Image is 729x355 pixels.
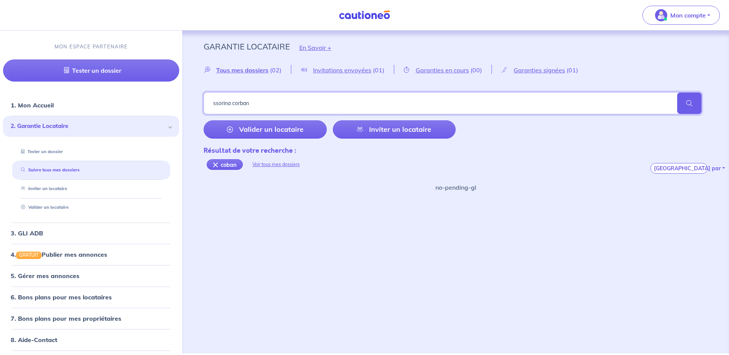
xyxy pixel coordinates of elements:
a: 8. Aide-Contact [11,336,57,344]
a: Tester un dossier [3,59,179,82]
p: no-pending-gl [435,183,476,192]
button: En Savoir + [290,37,341,59]
a: 6. Bons plans pour mes locataires [11,293,112,301]
button: illu_account_valid_menu.svgMon compte [642,6,720,25]
p: Mon compte [670,11,706,20]
div: 4.GRATUITPublier mes annonces [3,247,179,262]
a: 3. GLI ADB [11,229,43,237]
div: 3. GLI ADB [3,225,179,241]
a: Garanties en cours(00) [394,66,491,74]
a: Valider un locataire [204,120,327,139]
a: Garanties signées(01) [492,66,588,74]
div: 2. Garantie Locataire [3,116,179,137]
div: 6. Bons plans pour mes locataires [3,289,179,305]
input: Rechercher par nom / prénom / mail du locataire [204,92,702,114]
p: Garantie Locataire [204,40,290,53]
a: Invitations envoyées(01) [291,66,394,74]
span: (01) [373,66,384,74]
span: 2. Garantie Locataire [11,122,166,131]
span: (02) [270,66,281,74]
a: 4.GRATUITPublier mes annonces [11,251,107,258]
a: 7. Bons plans pour mes propriétaires [11,315,121,322]
a: 5. Gérer mes annonces [11,272,79,280]
span: search [677,93,702,114]
div: Suivre tous mes dossiers [12,164,170,177]
div: Tester un dossier [12,146,170,158]
span: Garanties en cours [416,66,469,74]
span: Tous mes dossiers [216,66,268,74]
div: 1. Mon Accueil [3,98,179,113]
a: Suivre tous mes dossiers [18,168,80,173]
div: Résultat de votre recherche : [204,146,309,155]
img: Cautioneo [336,10,393,20]
span: (00) [470,66,482,74]
a: Inviter un locataire [18,186,67,191]
p: MON ESPACE PARTENAIRE [55,43,128,50]
span: Invitations envoyées [313,66,371,74]
div: Voir tous mes dossiers [243,155,309,174]
a: 1. Mon Accueil [11,101,54,109]
a: Tester un dossier [18,149,63,154]
div: 5. Gérer mes annonces [3,268,179,283]
div: Inviter un locataire [12,182,170,195]
span: (01) [567,66,578,74]
a: Inviter un locataire [333,120,456,139]
div: 7. Bons plans pour mes propriétaires [3,311,179,326]
img: illu_account_valid_menu.svg [655,9,667,21]
div: Valider un locataire [12,201,170,214]
a: Tous mes dossiers(02) [204,66,291,74]
span: Garanties signées [514,66,565,74]
div: 8. Aide-Contact [3,332,179,347]
button: [GEOGRAPHIC_DATA] par [650,163,708,174]
a: Valider un locataire [18,205,69,210]
div: coban [207,159,243,170]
